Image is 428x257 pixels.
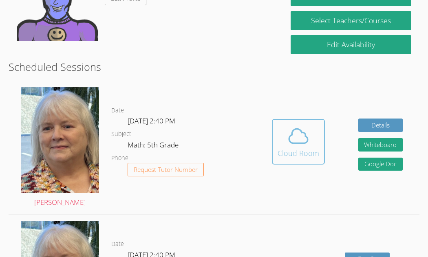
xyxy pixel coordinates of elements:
a: Google Doc [358,158,403,171]
a: Details [358,119,403,132]
div: Cloud Room [278,147,319,159]
span: Request Tutor Number [134,167,198,173]
dd: Math: 5th Grade [128,139,180,153]
a: Edit Availability [291,35,411,54]
button: Request Tutor Number [128,163,204,176]
span: [DATE] 2:40 PM [128,116,175,125]
h2: Scheduled Sessions [9,59,419,75]
button: Cloud Room [272,119,325,165]
dt: Date [111,239,124,249]
dt: Subject [111,129,131,139]
dt: Date [111,105,124,116]
dt: Phone [111,153,128,163]
a: [PERSON_NAME] [21,87,99,208]
a: Select Teachers/Courses [291,11,411,30]
button: Whiteboard [358,138,403,152]
img: Screen%20Shot%202022-10-08%20at%202.27.06%20PM.png [21,87,99,193]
